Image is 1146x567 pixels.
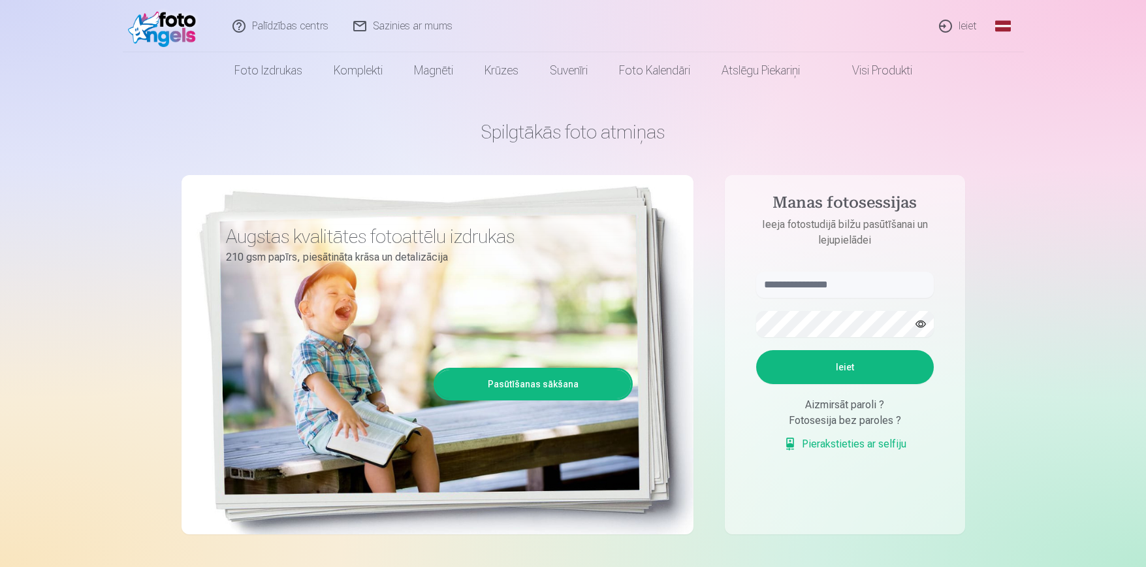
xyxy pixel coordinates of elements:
[469,52,534,89] a: Krūzes
[784,436,906,452] a: Pierakstieties ar selfiju
[226,225,623,248] h3: Augstas kvalitātes fotoattēlu izdrukas
[534,52,603,89] a: Suvenīri
[743,217,947,248] p: Ieeja fotostudijā bilžu pasūtīšanai un lejupielādei
[756,413,934,429] div: Fotosesija bez paroles ?
[706,52,816,89] a: Atslēgu piekariņi
[743,193,947,217] h4: Manas fotosessijas
[603,52,706,89] a: Foto kalendāri
[816,52,928,89] a: Visi produkti
[219,52,318,89] a: Foto izdrukas
[318,52,398,89] a: Komplekti
[398,52,469,89] a: Magnēti
[226,248,623,267] p: 210 gsm papīrs, piesātināta krāsa un detalizācija
[756,350,934,384] button: Ieiet
[128,5,203,47] img: /fa1
[182,120,965,144] h1: Spilgtākās foto atmiņas
[436,370,631,398] a: Pasūtīšanas sākšana
[756,397,934,413] div: Aizmirsāt paroli ?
